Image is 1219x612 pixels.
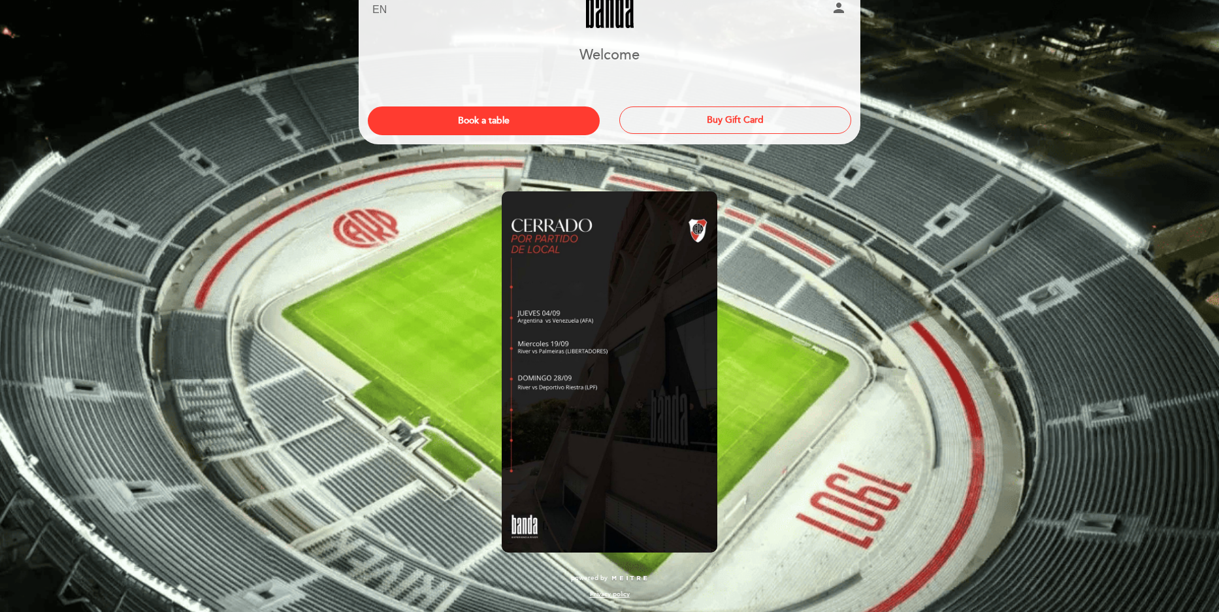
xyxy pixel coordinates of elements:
[619,106,851,134] button: Buy Gift Card
[368,106,600,135] button: Book a table
[590,590,630,599] a: Privacy policy
[571,573,648,583] a: powered by
[571,573,608,583] span: powered by
[611,575,648,582] img: MEITRE
[579,48,640,63] h1: Welcome
[502,191,717,553] img: banner_1756143170.jpeg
